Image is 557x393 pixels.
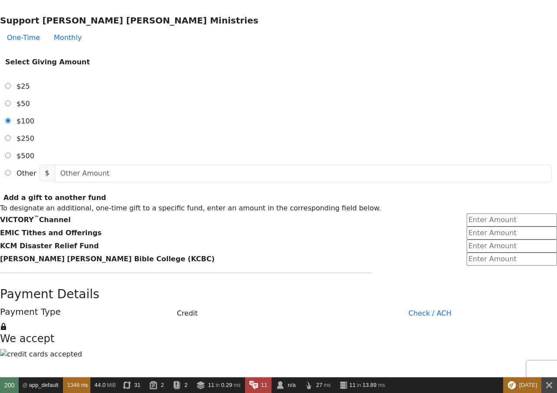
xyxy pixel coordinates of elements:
[349,382,355,388] span: 11
[17,82,30,90] span: $25
[467,253,557,266] input: Enter Amount
[67,382,80,388] span: 1346
[357,382,361,388] span: in
[261,382,267,388] span: 11
[208,382,214,388] span: 11
[234,382,241,388] span: ms
[17,134,34,143] span: $250
[467,213,557,226] input: Enter Amount
[216,382,219,388] span: in
[185,382,188,388] span: 2
[192,377,245,393] a: 11 in 0.29 ms
[161,382,164,388] span: 2
[63,377,90,393] a: 1346 ms
[134,382,140,388] span: 31
[34,215,39,221] sup: ™
[503,377,541,393] a: [DATE]
[5,58,90,66] strong: Select Giving Amount
[519,382,537,388] span: [DATE]
[324,382,331,388] span: ms
[168,377,192,393] a: 2
[90,377,118,393] a: 44.0 MiB
[362,382,377,388] span: 13.89
[378,382,385,388] span: ms
[17,100,30,108] span: $50
[288,382,295,388] span: n/a
[300,377,335,393] a: 27 ms
[22,382,27,388] span: @
[303,305,557,322] button: Check / ACH
[40,165,55,181] span: $
[29,382,59,388] span: app_default
[145,377,168,393] a: 2
[17,152,34,160] span: $500
[316,382,322,388] span: 27
[71,305,303,322] button: Credit
[17,117,34,125] span: $100
[55,165,552,182] input: Other Amount
[467,240,557,253] input: Enter Amount
[81,382,88,388] span: ms
[467,226,557,240] input: Enter Amount
[221,382,232,388] span: 0.29
[17,169,36,177] span: Other
[335,377,389,393] a: 11 in 13.89 ms
[107,382,116,388] span: MiB
[47,29,89,47] button: Monthly
[503,377,541,393] div: This Symfony version will only receive security fixes.
[245,377,272,393] a: 11
[95,382,106,388] span: 44.0
[272,377,300,393] a: n/a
